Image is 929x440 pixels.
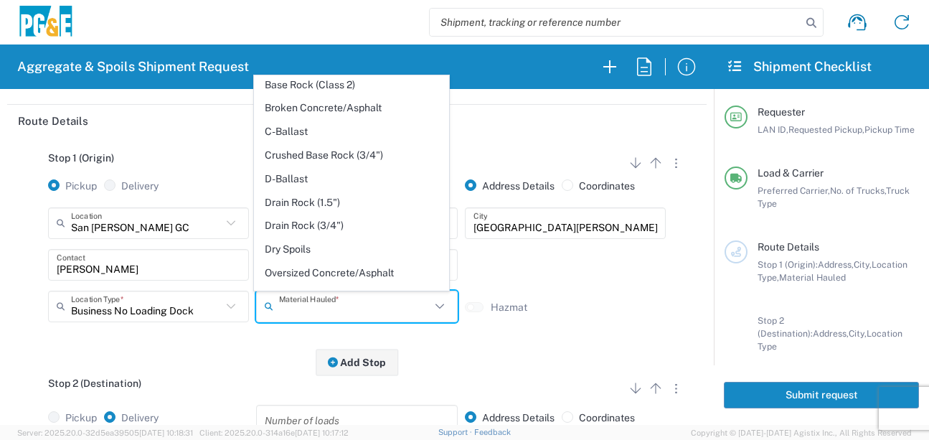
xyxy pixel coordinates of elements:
span: No. of Trucks, [830,185,886,196]
a: Support [438,428,474,436]
span: City, [854,259,872,270]
span: Drain Rock (3/4") [255,215,449,237]
h2: Shipment Checklist [727,58,872,75]
span: Route Details [758,241,819,253]
span: Copyright © [DATE]-[DATE] Agistix Inc., All Rights Reserved [691,426,912,439]
span: Oversized Concrete/Asphalt [255,262,449,284]
span: Crushed Base Rock (3/4") [255,144,449,167]
button: Add Stop [316,349,399,375]
span: Requested Pickup, [788,124,864,135]
span: [DATE] 10:17:12 [295,429,349,437]
span: City, [849,328,867,339]
span: Stop 1 (Origin) [48,152,114,164]
label: Address Details [465,179,555,192]
span: Client: 2025.20.0-314a16e [199,429,349,437]
h2: Route Details [18,114,88,128]
span: Palletized EZ Street [255,286,449,308]
span: Material Hauled [779,272,846,283]
button: Submit request [724,382,919,408]
span: Server: 2025.20.0-32d5ea39505 [17,429,193,437]
span: Stop 2 (Destination) [48,378,141,389]
span: D-Ballast [255,168,449,190]
span: Stop 2 (Destination): [758,315,813,339]
span: LAN ID, [758,124,788,135]
span: Pickup Time [864,124,915,135]
span: Address, [813,328,849,339]
span: Base Rock (Class 2) [255,74,449,96]
label: Coordinates [562,411,635,424]
span: Broken Concrete/Asphalt [255,97,449,119]
span: [DATE] 10:18:31 [139,429,193,437]
span: Load & Carrier [758,167,824,179]
span: Stop 1 (Origin): [758,259,818,270]
a: Feedback [474,428,511,436]
label: Coordinates [562,179,635,192]
span: Requester [758,106,805,118]
span: C-Ballast [255,121,449,143]
label: Hazmat [491,301,527,314]
span: Address, [818,259,854,270]
span: Dry Spoils [255,238,449,261]
img: pge [17,6,75,39]
span: Preferred Carrier, [758,185,830,196]
input: Shipment, tracking or reference number [430,9,801,36]
span: Drain Rock (1.5") [255,192,449,214]
label: Address Details [465,411,555,424]
h2: Aggregate & Spoils Shipment Request [17,58,249,75]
